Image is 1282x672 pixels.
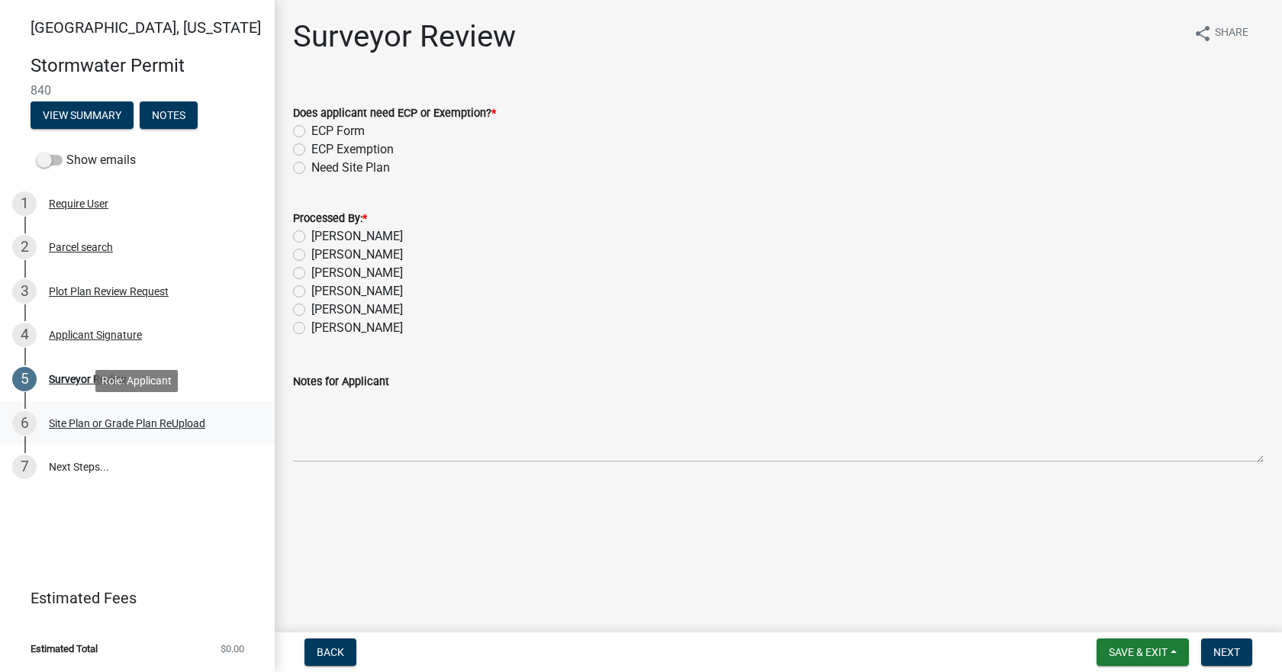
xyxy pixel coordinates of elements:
label: Show emails [37,151,136,169]
label: Need Site Plan [311,159,390,177]
span: Estimated Total [31,644,98,654]
button: shareShare [1181,18,1261,48]
wm-modal-confirm: Summary [31,110,134,122]
div: Site Plan or Grade Plan ReUpload [49,418,205,429]
label: [PERSON_NAME] [311,227,403,246]
button: Notes [140,101,198,129]
label: Processed By: [293,214,367,224]
span: $0.00 [221,644,244,654]
span: Back [317,646,344,658]
span: Share [1215,24,1248,43]
span: [GEOGRAPHIC_DATA], [US_STATE] [31,18,261,37]
h1: Surveyor Review [293,18,516,55]
span: 840 [31,83,244,98]
div: 5 [12,367,37,391]
div: Require User [49,198,108,209]
div: 6 [12,411,37,436]
div: 2 [12,235,37,259]
label: Notes for Applicant [293,377,389,387]
div: 7 [12,455,37,479]
wm-modal-confirm: Notes [140,110,198,122]
div: Parcel search [49,242,113,252]
button: Save & Exit [1097,638,1189,666]
label: ECP Form [311,122,365,140]
div: Role: Applicant [95,370,178,392]
label: Does applicant need ECP or Exemption? [293,108,496,119]
label: [PERSON_NAME] [311,282,403,301]
div: Applicant Signature [49,330,142,340]
label: [PERSON_NAME] [311,301,403,319]
button: Back [304,638,356,666]
span: Next [1213,646,1240,658]
button: View Summary [31,101,134,129]
span: Save & Exit [1109,646,1168,658]
div: Plot Plan Review Request [49,286,169,297]
i: share [1193,24,1212,43]
h4: Stormwater Permit [31,55,263,77]
label: [PERSON_NAME] [311,264,403,282]
label: [PERSON_NAME] [311,319,403,337]
div: 3 [12,279,37,304]
button: Next [1201,638,1252,666]
a: Estimated Fees [12,583,250,613]
div: 1 [12,191,37,216]
div: Surveyor Review [49,374,127,384]
label: [PERSON_NAME] [311,246,403,264]
div: 4 [12,323,37,347]
label: ECP Exemption [311,140,394,159]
